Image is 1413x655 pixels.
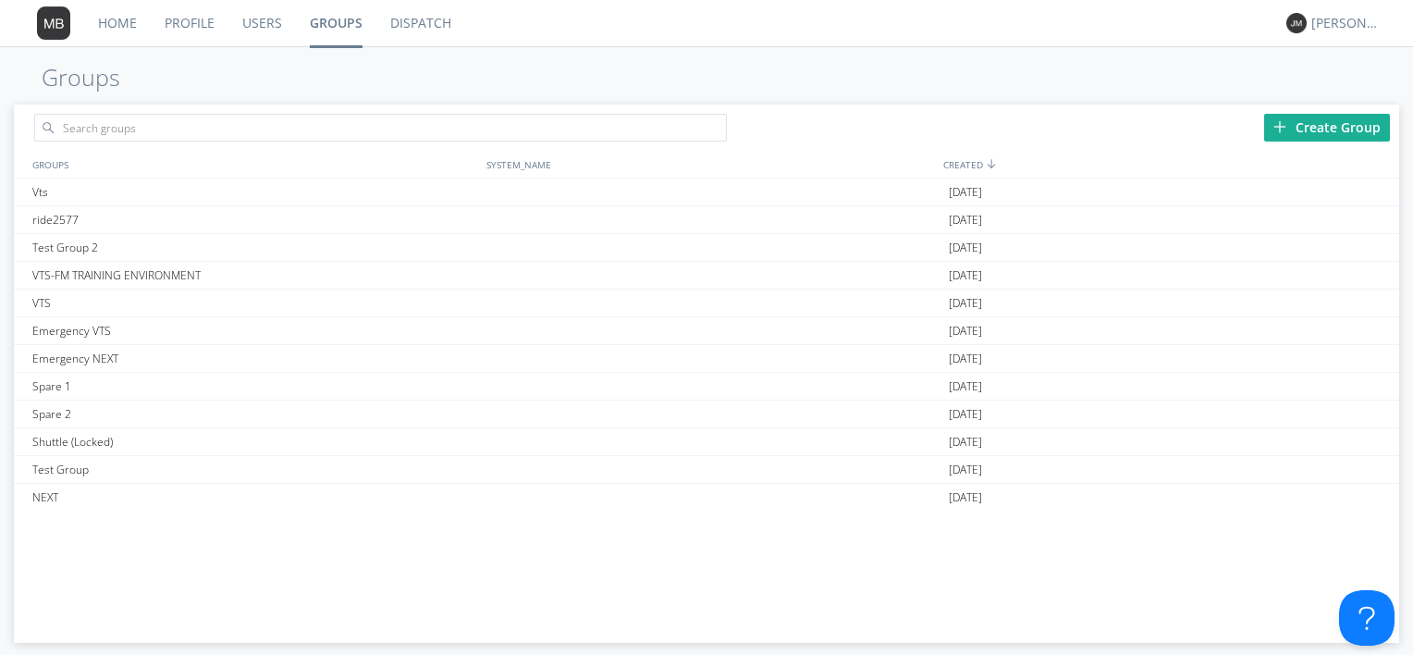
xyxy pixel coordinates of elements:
a: Test Group 2[DATE] [14,234,1398,262]
div: Vts [28,179,483,205]
span: [DATE] [949,456,982,484]
div: Spare 1 [28,373,483,400]
a: NEXT[DATE] [14,484,1398,512]
input: Search groups [34,114,727,142]
div: Create Group [1264,114,1390,142]
div: Spare 2 [28,401,483,427]
span: [DATE] [949,179,982,206]
span: [DATE] [949,373,982,401]
div: GROUPS [28,151,477,178]
img: 373638.png [1286,13,1307,33]
span: [DATE] [949,401,982,428]
a: Spare 1[DATE] [14,373,1398,401]
iframe: Toggle Customer Support [1339,590,1395,646]
span: [DATE] [949,428,982,456]
span: [DATE] [949,262,982,290]
a: Emergency NEXT[DATE] [14,345,1398,373]
span: [DATE] [949,234,982,262]
div: SYSTEM_NAME [482,151,939,178]
div: Shuttle (Locked) [28,428,483,455]
div: Emergency VTS [28,317,483,344]
a: Shuttle (Locked)[DATE] [14,428,1398,456]
a: VTS[DATE] [14,290,1398,317]
a: Spare 2[DATE] [14,401,1398,428]
a: Vts[DATE] [14,179,1398,206]
a: ride2577[DATE] [14,206,1398,234]
div: CREATED [939,151,1398,178]
img: 373638.png [37,6,70,40]
span: [DATE] [949,317,982,345]
div: Test Group 2 [28,234,483,261]
span: [DATE] [949,345,982,373]
a: Test Group[DATE] [14,456,1398,484]
span: [DATE] [949,290,982,317]
div: NEXT [28,484,483,512]
div: Test Group [28,456,483,483]
div: VTS [28,290,483,316]
div: Emergency NEXT [28,345,483,372]
div: [PERSON_NAME] [1311,14,1381,32]
a: Emergency VTS[DATE] [14,317,1398,345]
img: plus.svg [1273,120,1286,133]
div: VTS-FM TRAINING ENVIRONMENT [28,262,483,289]
span: [DATE] [949,206,982,234]
span: [DATE] [949,484,982,512]
a: VTS-FM TRAINING ENVIRONMENT[DATE] [14,262,1398,290]
div: ride2577 [28,206,483,233]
